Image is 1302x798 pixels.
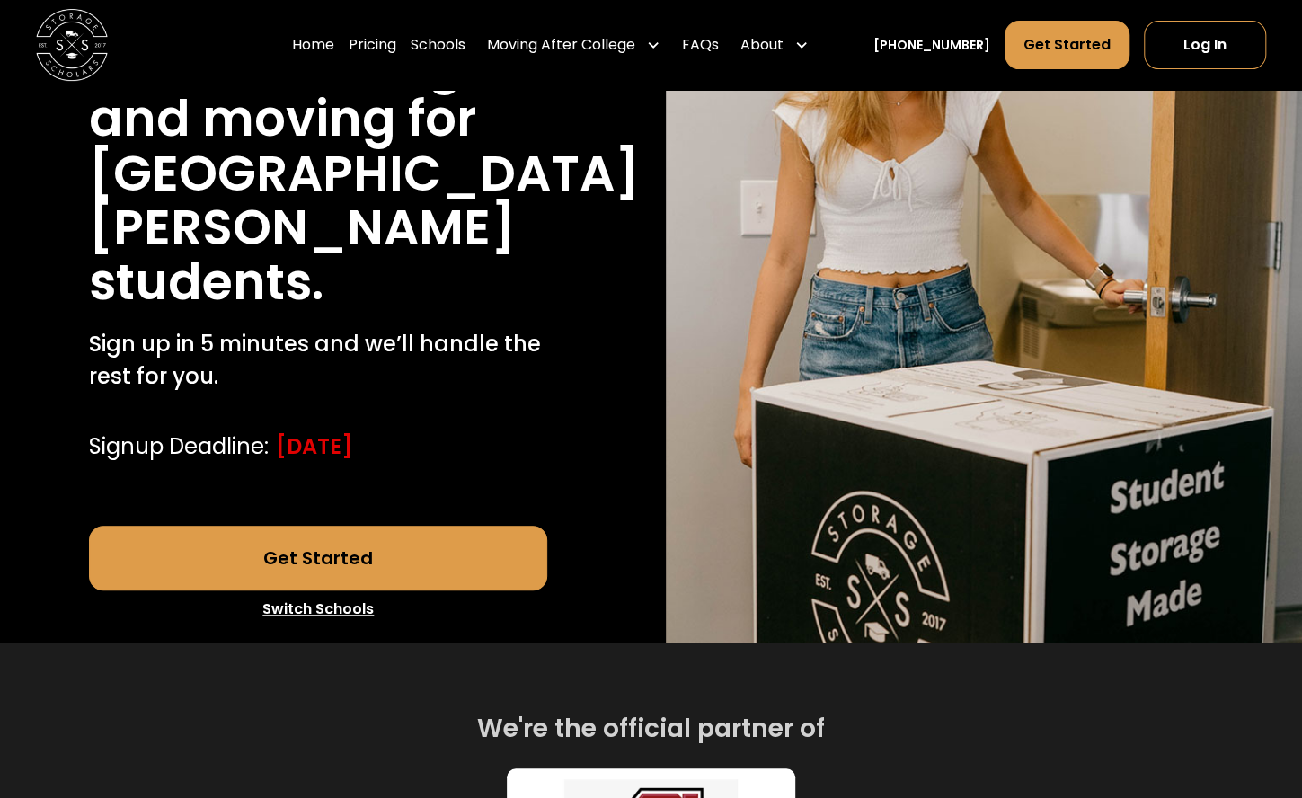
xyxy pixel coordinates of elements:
a: FAQs [682,20,719,70]
a: Get Started [89,526,547,590]
div: Moving After College [480,20,668,70]
a: Log In [1144,21,1266,69]
a: [PHONE_NUMBER] [873,36,990,55]
a: Get Started [1005,21,1129,69]
a: Switch Schools [89,590,547,628]
p: Sign up in 5 minutes and we’ll handle the rest for you. [89,328,547,393]
div: Signup Deadline: [89,430,269,463]
div: Moving After College [487,34,635,56]
div: [DATE] [276,430,353,463]
div: About [733,20,816,70]
img: Storage Scholars main logo [36,9,108,81]
a: Home [292,20,334,70]
h2: We're the official partner of [477,713,825,745]
a: Schools [411,20,465,70]
a: Pricing [349,20,396,70]
div: About [740,34,784,56]
h1: [GEOGRAPHIC_DATA][PERSON_NAME] [89,146,639,255]
h1: students. [89,255,323,310]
